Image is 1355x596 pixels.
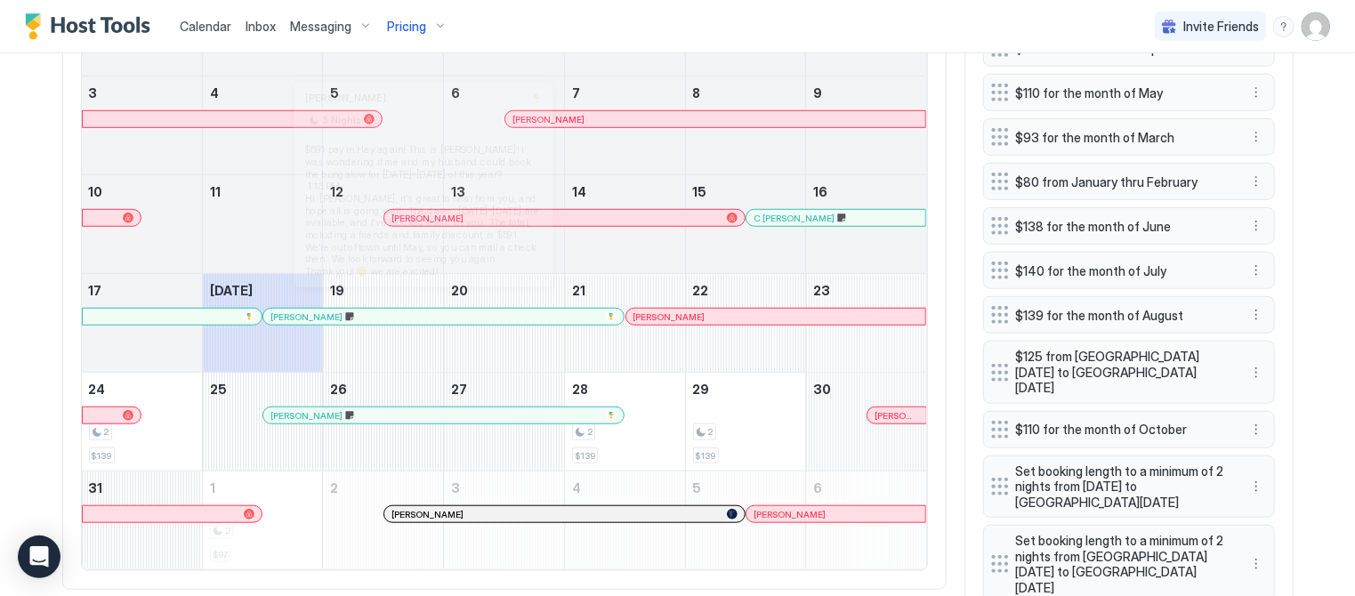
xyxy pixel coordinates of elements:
[1016,349,1228,396] span: $125 from [GEOGRAPHIC_DATA][DATE] to [GEOGRAPHIC_DATA][DATE]
[1246,260,1267,281] div: menu
[565,77,685,109] a: August 7, 2025
[1246,419,1267,440] div: menu
[693,184,707,199] span: 15
[686,77,806,109] a: August 8, 2025
[693,283,709,298] span: 22
[203,471,323,504] a: September 1, 2025
[444,471,564,504] a: September 3, 2025
[203,274,323,307] a: August 18, 2025
[696,450,716,462] span: $139
[82,77,202,109] a: August 3, 2025
[565,471,685,504] a: September 4, 2025
[82,373,203,471] td: August 24, 2025
[89,382,106,397] span: 24
[633,311,919,323] div: [PERSON_NAME]
[203,175,323,208] a: August 11, 2025
[806,274,926,307] a: August 23, 2025
[391,509,464,520] span: [PERSON_NAME]
[1246,126,1267,148] button: More options
[1246,82,1267,103] div: menu
[685,175,806,274] td: August 15, 2025
[451,480,460,495] span: 3
[572,283,585,298] span: 21
[572,382,588,397] span: 28
[444,77,565,175] td: August 6, 2025
[1246,171,1267,192] button: More options
[270,311,343,323] span: [PERSON_NAME]
[391,213,737,224] div: [PERSON_NAME]
[210,480,215,495] span: 1
[1246,260,1267,281] button: More options
[875,410,919,422] span: [PERSON_NAME]
[387,19,426,35] span: Pricing
[1246,171,1267,192] div: menu
[1246,553,1267,575] div: menu
[323,373,443,406] a: August 26, 2025
[806,471,927,570] td: September 6, 2025
[202,77,323,175] td: August 4, 2025
[1246,215,1267,237] div: menu
[1246,362,1267,383] button: More options
[202,471,323,570] td: September 1, 2025
[572,85,580,101] span: 7
[813,480,822,495] span: 6
[587,426,593,438] span: 2
[180,19,231,34] span: Calendar
[203,373,323,406] a: August 25, 2025
[1246,476,1267,497] div: menu
[444,274,564,307] a: August 20, 2025
[210,184,221,199] span: 11
[572,184,586,199] span: 14
[323,471,444,570] td: September 2, 2025
[82,471,202,504] a: August 31, 2025
[575,450,595,462] span: $139
[444,471,565,570] td: September 3, 2025
[246,19,276,34] span: Inbox
[1246,126,1267,148] div: menu
[89,85,98,101] span: 3
[210,283,253,298] span: [DATE]
[1246,215,1267,237] button: More options
[323,373,444,471] td: August 26, 2025
[685,274,806,373] td: August 22, 2025
[565,274,685,307] a: August 21, 2025
[89,283,102,298] span: 17
[685,471,806,570] td: September 5, 2025
[693,382,710,397] span: 29
[806,77,926,109] a: August 9, 2025
[1016,308,1228,324] span: $139 for the month of August
[512,114,918,125] div: [PERSON_NAME]
[210,85,219,101] span: 4
[444,77,564,109] a: August 6, 2025
[330,480,338,495] span: 2
[1302,12,1330,41] div: User profile
[203,77,323,109] a: August 4, 2025
[82,77,203,175] td: August 3, 2025
[806,175,927,274] td: August 16, 2025
[806,471,926,504] a: September 6, 2025
[564,77,685,175] td: August 7, 2025
[104,426,109,438] span: 2
[290,19,351,35] span: Messaging
[633,311,706,323] span: [PERSON_NAME]
[565,175,685,208] a: August 14, 2025
[270,410,343,422] span: [PERSON_NAME]
[693,480,702,495] span: 5
[270,410,616,422] div: [PERSON_NAME]
[322,113,362,127] span: 3 Nights
[323,77,443,109] a: August 5, 2025
[686,274,806,307] a: August 22, 2025
[202,175,323,274] td: August 11, 2025
[1016,130,1228,146] span: $93 for the month of March
[1246,304,1267,326] button: More options
[754,509,826,520] span: [PERSON_NAME]
[686,373,806,406] a: August 29, 2025
[1246,362,1267,383] div: menu
[564,373,685,471] td: August 28, 2025
[685,373,806,471] td: August 29, 2025
[813,382,831,397] span: 30
[210,382,227,397] span: 25
[1246,553,1267,575] button: More options
[1016,463,1228,511] span: Set booking length to a minimum of 2 nights from [DATE] to [GEOGRAPHIC_DATA][DATE]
